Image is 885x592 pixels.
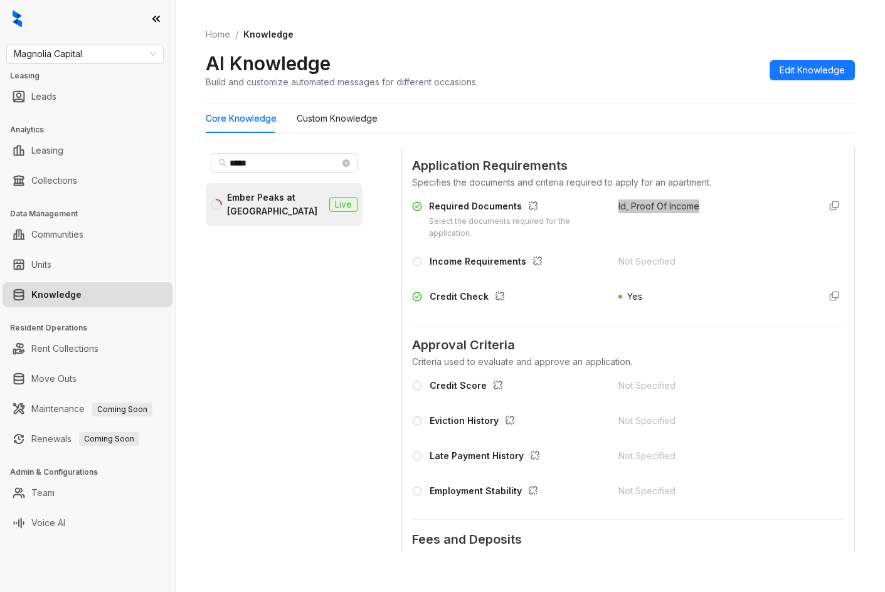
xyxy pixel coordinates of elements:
[412,355,844,369] div: Criteria used to evaluate and approve an application.
[342,159,350,167] span: close-circle
[412,156,844,176] span: Application Requirements
[206,51,331,75] h2: AI Knowledge
[618,379,810,393] div: Not Specified
[3,222,172,247] li: Communities
[31,282,82,307] a: Knowledge
[13,10,22,28] img: logo
[3,366,172,391] li: Move Outs
[10,208,175,219] h3: Data Management
[3,168,172,193] li: Collections
[31,168,77,193] a: Collections
[31,480,55,505] a: Team
[618,484,810,498] div: Not Specified
[430,414,520,430] div: Eviction History
[10,70,175,82] h3: Leasing
[31,138,63,163] a: Leasing
[3,480,172,505] li: Team
[31,84,56,109] a: Leads
[3,336,172,361] li: Rent Collections
[430,449,545,465] div: Late Payment History
[10,322,175,334] h3: Resident Operations
[297,112,378,125] div: Custom Knowledge
[429,216,603,240] div: Select the documents required for the application.
[206,75,478,88] div: Build and customize automated messages for different occasions.
[227,191,324,218] div: Ember Peaks at [GEOGRAPHIC_DATA]
[412,336,844,355] span: Approval Criteria
[3,84,172,109] li: Leads
[243,29,294,40] span: Knowledge
[3,282,172,307] li: Knowledge
[31,252,51,277] a: Units
[412,530,844,549] span: Fees and Deposits
[31,510,65,536] a: Voice AI
[79,432,139,446] span: Coming Soon
[31,222,83,247] a: Communities
[430,290,510,306] div: Credit Check
[3,138,172,163] li: Leasing
[412,176,844,189] div: Specifies the documents and criteria required to apply for an apartment.
[618,201,699,211] span: Id, Proof Of Income
[412,550,844,564] div: Criteria used to evaluate and approve an application.
[780,63,845,77] span: Edit Knowledge
[618,414,810,428] div: Not Specified
[31,426,139,452] a: RenewalsComing Soon
[430,379,508,395] div: Credit Score
[10,124,175,135] h3: Analytics
[3,252,172,277] li: Units
[218,159,227,167] span: search
[3,510,172,536] li: Voice AI
[31,336,98,361] a: Rent Collections
[329,197,358,212] span: Live
[430,255,548,271] div: Income Requirements
[618,255,810,268] div: Not Specified
[3,396,172,421] li: Maintenance
[429,199,603,216] div: Required Documents
[203,28,233,41] a: Home
[770,60,855,80] button: Edit Knowledge
[3,426,172,452] li: Renewals
[206,112,277,125] div: Core Knowledge
[10,467,175,478] h3: Admin & Configurations
[430,484,543,500] div: Employment Stability
[627,291,642,302] span: Yes
[618,449,810,463] div: Not Specified
[31,366,77,391] a: Move Outs
[235,28,238,41] li: /
[14,45,156,63] span: Magnolia Capital
[92,403,152,416] span: Coming Soon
